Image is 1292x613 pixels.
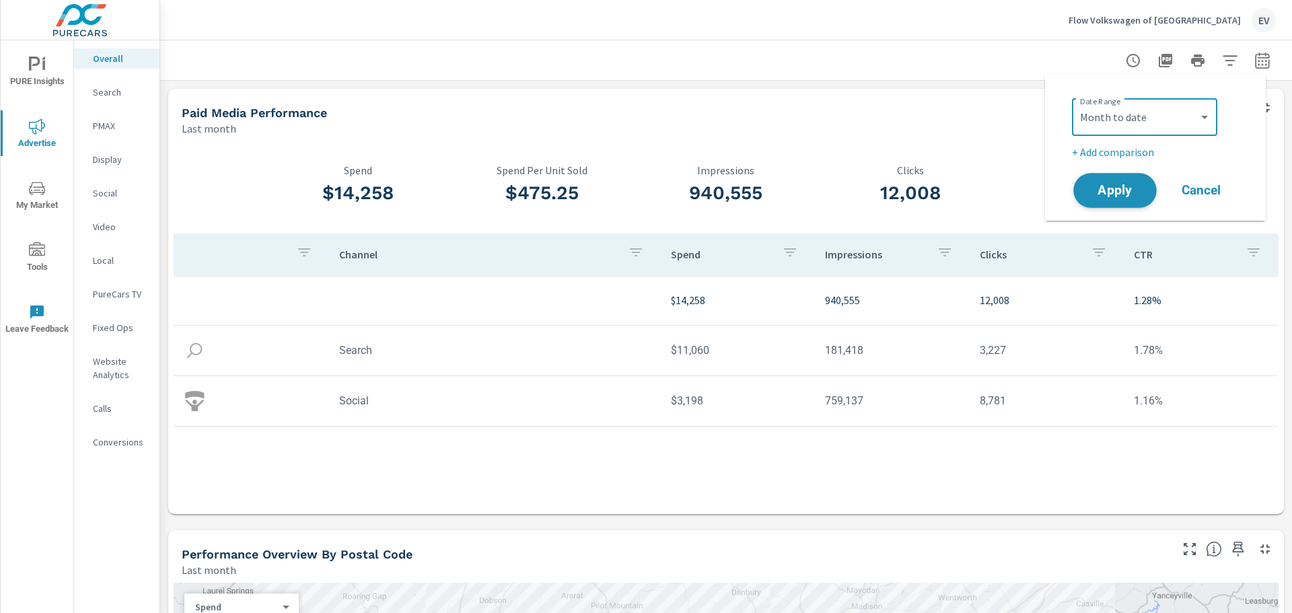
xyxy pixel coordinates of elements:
button: "Export Report to PDF" [1152,47,1179,74]
h3: 12,008 [818,182,1003,205]
h3: $475.25 [450,182,635,205]
h3: $14,258 [266,182,450,205]
div: Display [74,149,159,170]
p: Clicks [818,164,1003,176]
p: Search [93,85,149,99]
p: Local [93,254,149,267]
span: PURE Insights [5,57,69,89]
td: 759,137 [814,384,969,418]
span: Tools [5,242,69,275]
td: 8,781 [969,384,1124,418]
div: Search [74,82,159,102]
div: nav menu [1,40,73,350]
div: Calls [74,398,159,419]
span: Advertise [5,118,69,151]
p: $14,258 [671,292,804,308]
div: Fixed Ops [74,318,159,338]
p: 12,008 [980,292,1113,308]
p: Fixed Ops [93,321,149,334]
p: CTR [1003,164,1187,176]
p: Impressions [634,164,818,176]
p: Display [93,153,149,166]
button: Print Report [1184,47,1211,74]
td: $11,060 [660,333,815,367]
p: Calls [93,402,149,415]
div: EV [1252,8,1276,32]
span: My Market [5,180,69,213]
p: Impressions [825,248,926,261]
h5: Paid Media Performance [182,106,327,120]
td: 1.16% [1123,384,1278,418]
p: Channel [339,248,617,261]
button: Select Date Range [1249,47,1276,74]
span: Understand performance data by postal code. Individual postal codes can be selected and expanded ... [1206,541,1222,557]
div: Local [74,250,159,271]
h3: 1.28% [1003,182,1187,205]
td: 3,227 [969,333,1124,367]
td: 181,418 [814,333,969,367]
p: Overall [93,52,149,65]
p: Spend Per Unit Sold [450,164,635,176]
p: 1.28% [1134,292,1267,308]
span: Save this to your personalized report [1227,538,1249,560]
p: Spend [671,248,772,261]
img: icon-search.svg [184,340,205,361]
td: Social [328,384,660,418]
p: 940,555 [825,292,958,308]
p: CTR [1134,248,1235,261]
button: Cancel [1161,174,1242,207]
div: PMAX [74,116,159,136]
div: Video [74,217,159,237]
p: Social [93,186,149,200]
div: PureCars TV [74,284,159,304]
p: Clicks [980,248,1081,261]
p: Spend [195,601,277,613]
div: Website Analytics [74,351,159,385]
p: Conversions [93,435,149,449]
p: Flow Volkswagen of [GEOGRAPHIC_DATA] [1069,14,1241,26]
td: $3,198 [660,384,815,418]
p: PureCars TV [93,287,149,301]
p: Spend [266,164,450,176]
p: Website Analytics [93,355,149,382]
img: icon-social.svg [184,391,205,411]
td: Search [328,333,660,367]
div: Social [74,183,159,203]
span: Cancel [1174,184,1228,196]
p: Last month [182,562,236,578]
p: + Add comparison [1072,144,1244,160]
p: Last month [182,120,236,137]
h5: Performance Overview By Postal Code [182,547,412,561]
span: Leave Feedback [5,304,69,337]
span: Apply [1087,184,1143,197]
button: Apply Filters [1217,47,1244,74]
button: Minimize Widget [1254,538,1276,560]
div: Overall [74,48,159,69]
h3: 940,555 [634,182,818,205]
td: 1.78% [1123,333,1278,367]
p: Video [93,220,149,233]
button: Apply [1073,173,1157,208]
button: Make Fullscreen [1179,538,1200,560]
p: PMAX [93,119,149,133]
div: Conversions [74,432,159,452]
